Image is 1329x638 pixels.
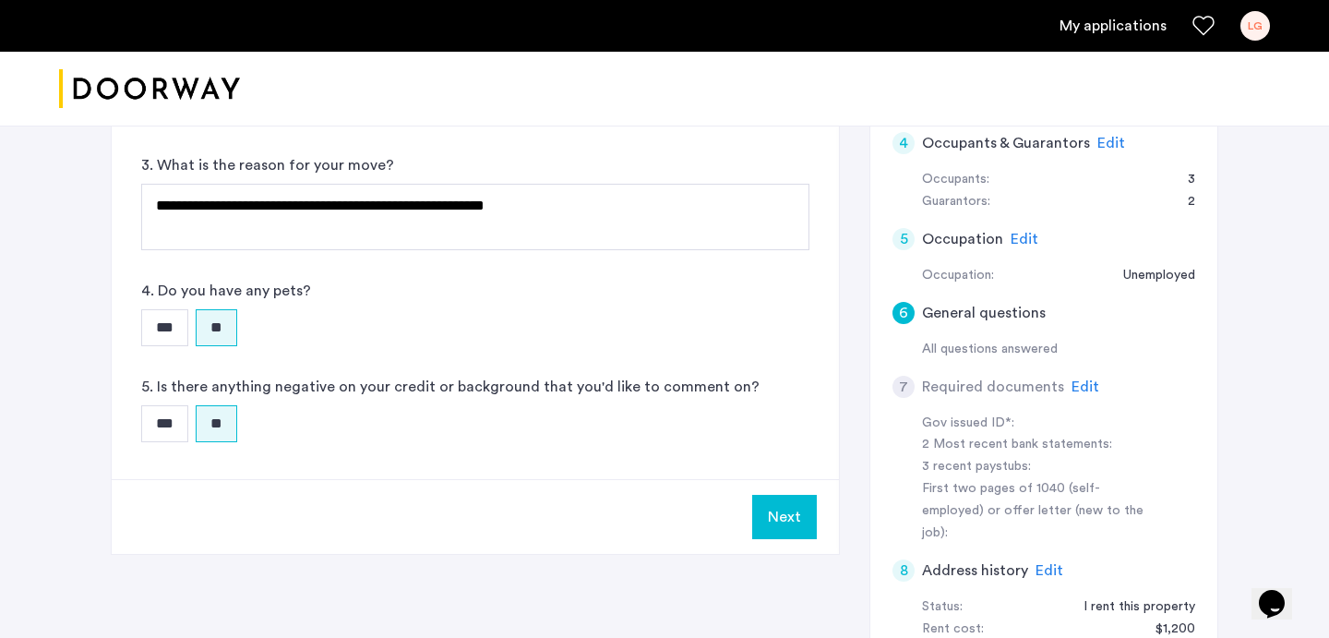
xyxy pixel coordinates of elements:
[922,191,990,213] div: Guarantors:
[922,169,989,191] div: Occupants:
[892,376,915,398] div: 7
[141,280,311,302] label: 4. Do you have any pets?
[922,339,1195,361] div: All questions answered
[892,132,915,154] div: 4
[892,228,915,250] div: 5
[922,413,1155,435] div: Gov issued ID*:
[922,265,994,287] div: Occupation:
[1240,11,1270,41] div: LG
[1169,169,1195,191] div: 3
[922,434,1155,456] div: 2 Most recent bank statements:
[892,302,915,324] div: 6
[892,560,915,582] div: 8
[1097,136,1125,150] span: Edit
[1072,379,1099,394] span: Edit
[1169,191,1195,213] div: 2
[922,478,1155,545] div: First two pages of 1040 (self-employed) or offer letter (new to the job):
[922,376,1064,398] h5: Required documents
[922,302,1046,324] h5: General questions
[1036,563,1063,578] span: Edit
[1011,232,1038,247] span: Edit
[922,456,1155,478] div: 3 recent paystubs:
[922,560,1028,582] h5: Address history
[1105,265,1195,287] div: Unemployed
[59,54,240,124] img: logo
[1065,596,1195,619] div: I rent this property
[141,376,760,398] label: 5. Is there anything negative on your credit or background that you'd like to comment on?
[922,596,963,619] div: Status:
[1060,15,1167,37] a: My application
[1251,564,1311,620] iframe: chat widget
[1192,15,1215,37] a: Favorites
[922,132,1090,154] h5: Occupants & Guarantors
[59,54,240,124] a: Cazamio logo
[141,154,394,176] label: 3. What is the reason for your move?
[922,228,1003,250] h5: Occupation
[752,495,817,539] button: Next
